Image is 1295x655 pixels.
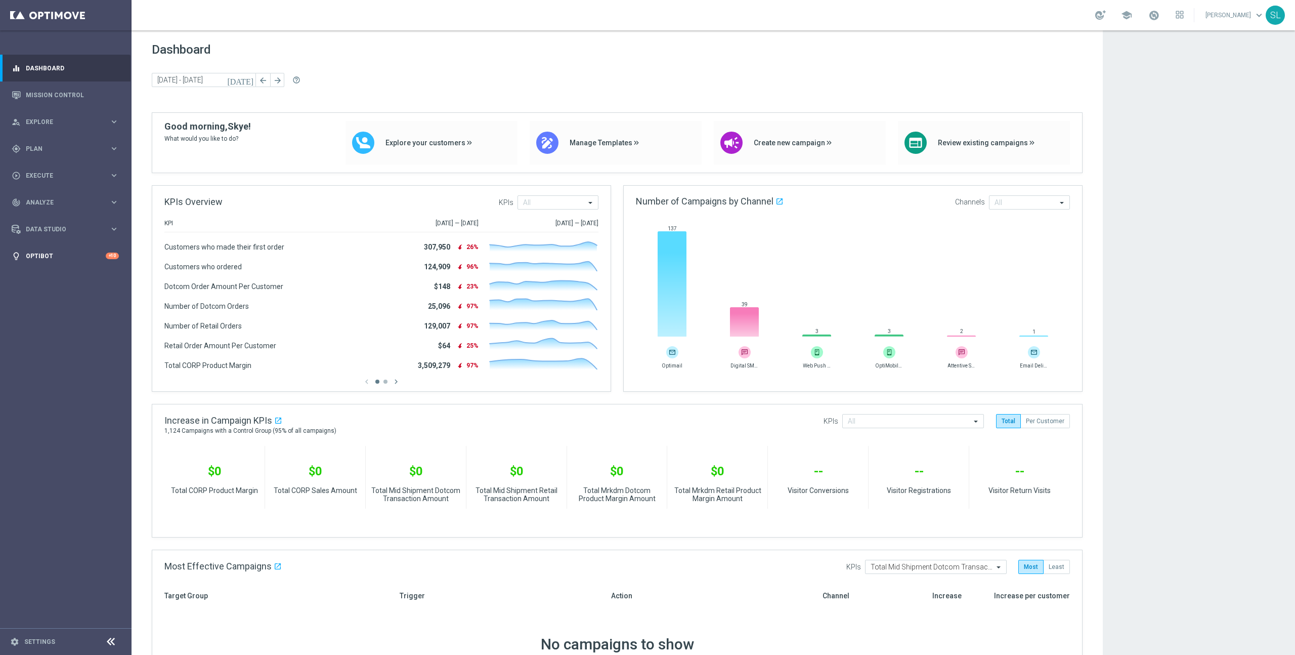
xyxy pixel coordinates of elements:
[10,637,19,646] i: settings
[109,171,119,180] i: keyboard_arrow_right
[26,226,109,232] span: Data Studio
[12,198,21,207] i: track_changes
[1254,10,1265,21] span: keyboard_arrow_down
[11,198,119,207] button: track_changes Analyze keyboard_arrow_right
[12,81,119,108] div: Mission Control
[109,224,119,234] i: keyboard_arrow_right
[26,242,106,269] a: Optibot
[12,198,109,207] div: Analyze
[106,253,119,259] div: +10
[11,252,119,260] button: lightbulb Optibot +10
[24,639,55,645] a: Settings
[12,117,109,127] div: Explore
[109,197,119,207] i: keyboard_arrow_right
[26,81,119,108] a: Mission Control
[12,242,119,269] div: Optibot
[1121,10,1132,21] span: school
[109,144,119,153] i: keyboard_arrow_right
[1266,6,1285,25] div: SL
[26,173,109,179] span: Execute
[11,172,119,180] button: play_circle_outline Execute keyboard_arrow_right
[11,145,119,153] button: gps_fixed Plan keyboard_arrow_right
[12,225,109,234] div: Data Studio
[12,171,109,180] div: Execute
[1204,8,1266,23] a: [PERSON_NAME]keyboard_arrow_down
[12,55,119,81] div: Dashboard
[11,91,119,99] button: Mission Control
[11,118,119,126] button: person_search Explore keyboard_arrow_right
[26,55,119,81] a: Dashboard
[11,64,119,72] button: equalizer Dashboard
[26,119,109,125] span: Explore
[12,144,109,153] div: Plan
[12,252,21,261] i: lightbulb
[12,64,21,73] i: equalizer
[11,225,119,233] button: Data Studio keyboard_arrow_right
[12,171,21,180] i: play_circle_outline
[12,117,21,127] i: person_search
[12,144,21,153] i: gps_fixed
[109,117,119,127] i: keyboard_arrow_right
[26,199,109,206] span: Analyze
[26,146,109,152] span: Plan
